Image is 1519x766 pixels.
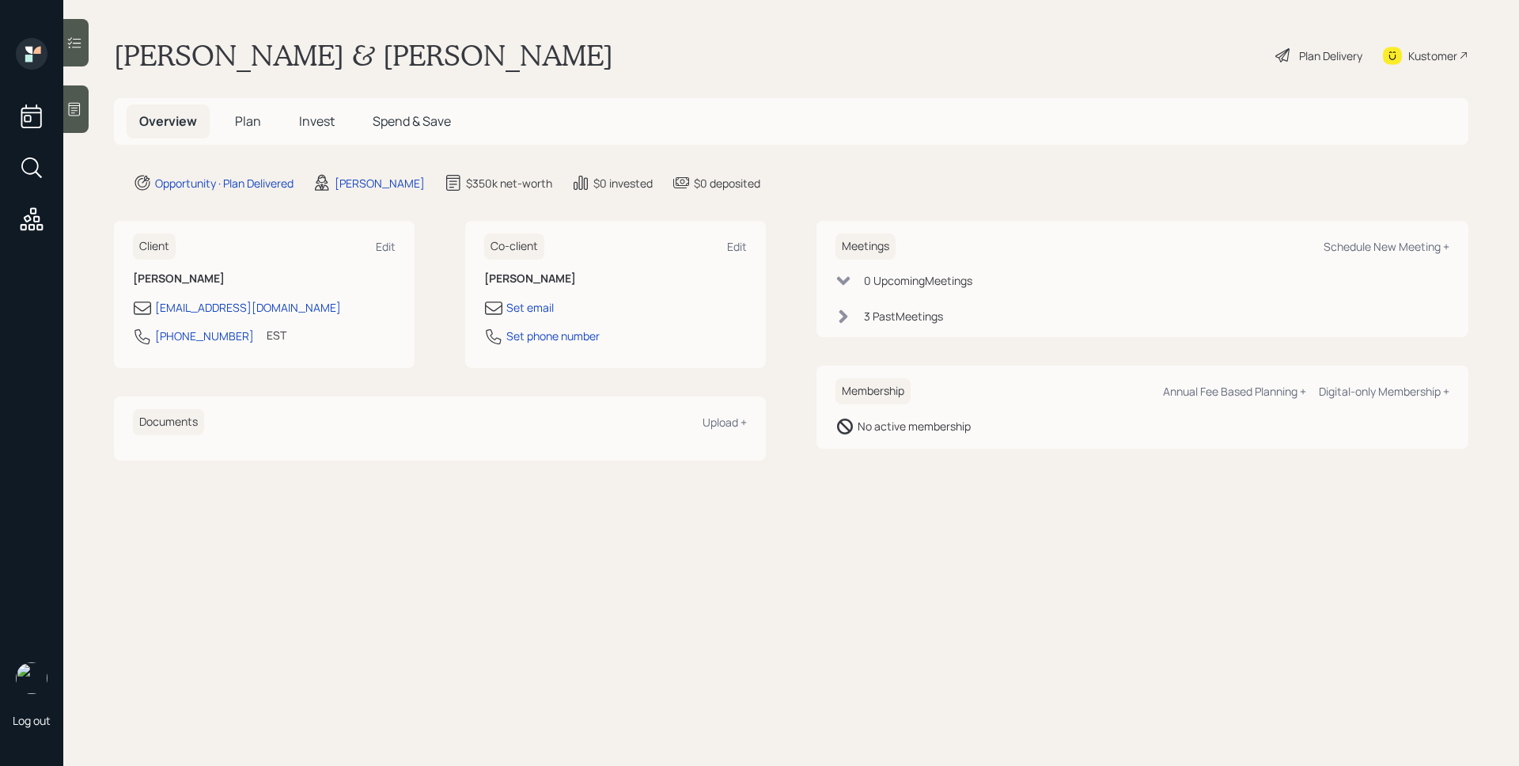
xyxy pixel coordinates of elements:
[864,308,943,324] div: 3 Past Meeting s
[484,233,544,260] h6: Co-client
[484,272,747,286] h6: [PERSON_NAME]
[593,175,653,191] div: $0 invested
[1163,384,1306,399] div: Annual Fee Based Planning +
[376,239,396,254] div: Edit
[155,175,294,191] div: Opportunity · Plan Delivered
[506,299,554,316] div: Set email
[1319,384,1449,399] div: Digital-only Membership +
[13,713,51,728] div: Log out
[139,112,197,130] span: Overview
[114,38,613,73] h1: [PERSON_NAME] & [PERSON_NAME]
[727,239,747,254] div: Edit
[299,112,335,130] span: Invest
[835,233,896,260] h6: Meetings
[267,327,286,343] div: EST
[864,272,972,289] div: 0 Upcoming Meeting s
[373,112,451,130] span: Spend & Save
[16,662,47,694] img: james-distasi-headshot.png
[155,328,254,344] div: [PHONE_NUMBER]
[703,415,747,430] div: Upload +
[133,409,204,435] h6: Documents
[1299,47,1362,64] div: Plan Delivery
[235,112,261,130] span: Plan
[466,175,552,191] div: $350k net-worth
[858,418,971,434] div: No active membership
[506,328,600,344] div: Set phone number
[133,272,396,286] h6: [PERSON_NAME]
[1324,239,1449,254] div: Schedule New Meeting +
[694,175,760,191] div: $0 deposited
[335,175,425,191] div: [PERSON_NAME]
[1408,47,1457,64] div: Kustomer
[133,233,176,260] h6: Client
[835,378,911,404] h6: Membership
[155,299,341,316] div: [EMAIL_ADDRESS][DOMAIN_NAME]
